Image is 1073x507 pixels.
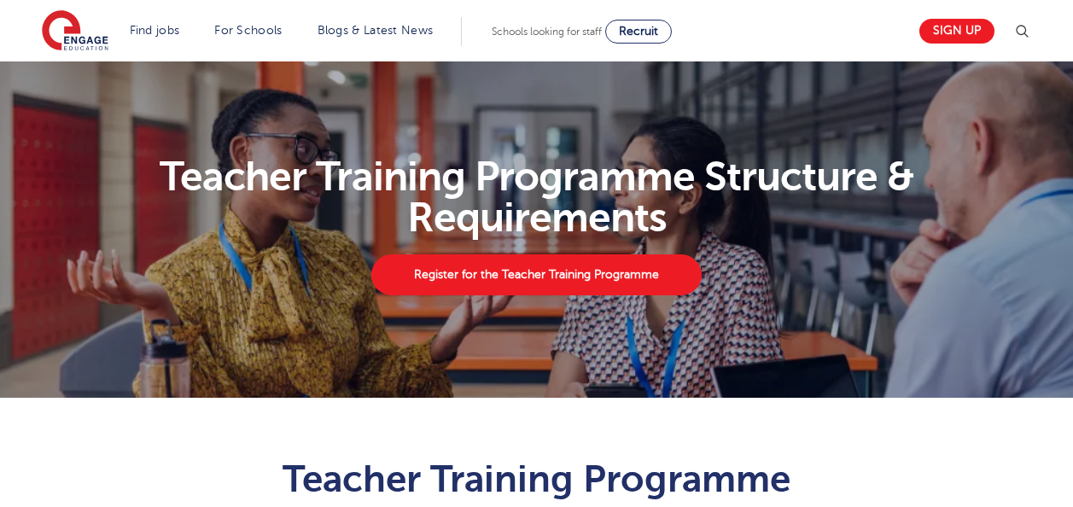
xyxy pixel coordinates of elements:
[492,26,602,38] span: Schools looking for staff
[919,19,994,44] a: Sign up
[214,24,282,37] a: For Schools
[32,156,1041,238] h1: Teacher Training Programme Structure & Requirements
[283,457,790,500] span: Teacher Training Programme
[619,25,658,38] span: Recruit
[318,24,434,37] a: Blogs & Latest News
[371,254,701,295] a: Register for the Teacher Training Programme
[42,10,108,53] img: Engage Education
[605,20,672,44] a: Recruit
[130,24,180,37] a: Find jobs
